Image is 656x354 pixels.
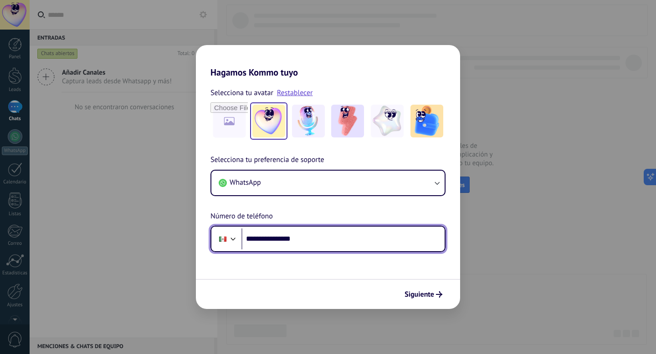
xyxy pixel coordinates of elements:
button: Siguiente [400,287,446,302]
h2: Hagamos Kommo tuyo [196,45,460,78]
img: -5.jpeg [410,105,443,137]
img: -1.jpeg [252,105,285,137]
span: Siguiente [405,291,434,298]
img: -3.jpeg [331,105,364,137]
span: Selecciona tu preferencia de soporte [210,154,324,166]
img: -4.jpeg [371,105,404,137]
button: WhatsApp [211,171,445,195]
span: Selecciona tu avatar [210,87,273,99]
img: -2.jpeg [292,105,325,137]
span: WhatsApp [230,178,261,187]
div: Mexico: + 52 [214,229,231,248]
span: Número de teléfono [210,211,273,223]
a: Restablecer [277,88,313,97]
